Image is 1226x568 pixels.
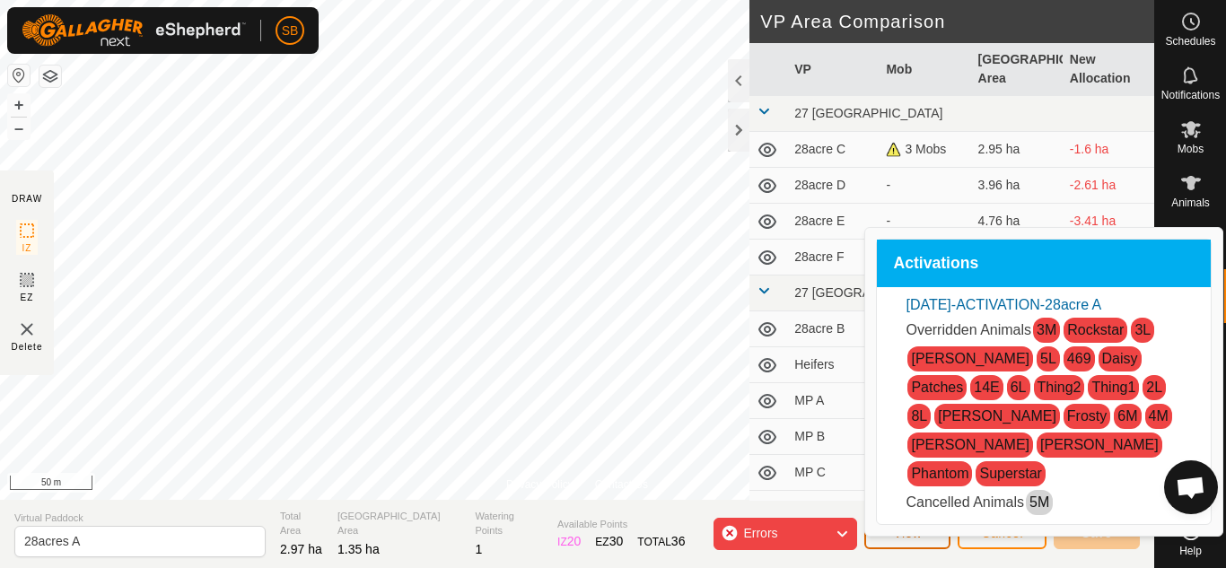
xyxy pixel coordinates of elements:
th: Mob [879,43,970,96]
span: Notifications [1161,90,1220,100]
th: [GEOGRAPHIC_DATA] Area [971,43,1063,96]
img: VP [16,319,38,340]
div: EZ [595,532,623,551]
td: 28acre E [787,204,879,240]
a: Contact Us [595,476,648,493]
a: 2L [1146,380,1162,395]
span: SB [282,22,299,40]
span: Help [1179,546,1202,556]
img: Gallagher Logo [22,14,246,47]
a: 469 [1067,351,1091,366]
span: Errors [743,526,777,540]
a: Help [1155,513,1226,564]
div: - [886,212,963,231]
th: VP [787,43,879,96]
div: DRAW [12,192,42,205]
button: – [8,118,30,139]
td: MP D [787,491,879,527]
td: -3.41 ha [1063,204,1154,240]
a: Superstar [979,466,1041,481]
span: 36 [671,534,686,548]
span: Total Area [280,509,323,538]
div: Open chat [1164,460,1218,514]
td: MP B [787,419,879,455]
a: Thing1 [1091,380,1135,395]
td: Heifers [787,347,879,383]
td: -2.61 ha [1063,168,1154,204]
span: Schedules [1165,36,1215,47]
td: 28acre B [787,311,879,347]
a: 5M [1029,494,1049,510]
td: MP A [787,383,879,419]
td: -1.6 ha [1063,132,1154,168]
a: 8L [911,408,927,424]
a: [DATE]-ACTIVATION-28acre A [906,297,1101,312]
span: 30 [609,534,624,548]
button: + [8,94,30,116]
span: EZ [21,291,34,304]
span: [GEOGRAPHIC_DATA] Area [337,509,460,538]
a: 6L [1011,380,1027,395]
th: New Allocation [1063,43,1154,96]
span: Virtual Paddock [14,511,266,526]
a: Privacy Policy [506,476,574,493]
div: IZ [557,532,581,551]
div: - [886,176,963,195]
a: Thing2 [1038,380,1082,395]
a: [PERSON_NAME] [1040,437,1159,452]
span: 27 [GEOGRAPHIC_DATA](1) [794,285,958,300]
span: IZ [22,241,32,255]
span: Watering Points [475,509,543,538]
td: 28acre F [787,240,879,275]
a: 3M [1037,322,1056,337]
span: 1.35 ha [337,542,380,556]
span: Available Points [557,517,685,532]
a: 14E [974,380,999,395]
div: 3 Mobs [886,140,963,159]
td: 28acre C [787,132,879,168]
span: Mobs [1178,144,1204,154]
a: Phantom [911,466,968,481]
td: 3.96 ha [971,168,1063,204]
td: 28acre D [787,168,879,204]
span: 1 [475,542,482,556]
div: TOTAL [637,532,685,551]
a: Patches [911,380,963,395]
span: 20 [567,534,582,548]
a: 5L [1040,351,1056,366]
a: [PERSON_NAME] [911,351,1029,366]
a: 6M [1117,408,1137,424]
h2: VP Area Comparison [760,11,1154,32]
button: Map Layers [39,66,61,87]
span: 2.97 ha [280,542,322,556]
td: 2.95 ha [971,132,1063,168]
span: Animals [1171,197,1210,208]
a: 3L [1134,322,1151,337]
a: Rockstar [1067,322,1124,337]
a: 4M [1149,408,1169,424]
span: Cancelled Animals [906,494,1024,510]
a: [PERSON_NAME] [911,437,1029,452]
button: Reset Map [8,65,30,86]
span: Delete [12,340,43,354]
a: Frosty [1067,408,1107,424]
span: Activations [893,256,978,272]
a: [PERSON_NAME] [938,408,1056,424]
td: MP C [787,455,879,491]
a: Daisy [1102,351,1138,366]
td: 4.76 ha [971,204,1063,240]
span: 27 [GEOGRAPHIC_DATA] [794,106,942,120]
span: Overridden Animals [906,322,1031,337]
